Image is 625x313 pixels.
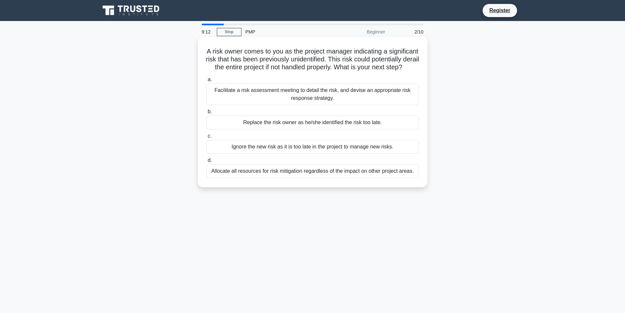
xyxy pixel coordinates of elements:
[208,133,212,139] span: c.
[206,164,419,178] div: Allocate all resources for risk mitigation regardless of the impact on other project areas.
[485,6,514,14] a: Register
[206,83,419,105] div: Facilitate a risk assessment meeting to detail the risk, and devise an appropriate risk response ...
[206,47,420,72] h5: A risk owner comes to you as the project manager indicating a significant risk that has been prev...
[241,25,332,38] div: PMP
[206,140,419,154] div: Ignore the new risk as it is too late in the project to manage new risks.
[198,25,217,38] div: 9:12
[389,25,427,38] div: 2/10
[208,109,212,114] span: b.
[332,25,389,38] div: Beginner
[206,116,419,129] div: Replace the risk owner as he/she identified the risk too late.
[208,157,212,163] span: d.
[208,77,212,82] span: a.
[217,28,241,36] a: Stop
